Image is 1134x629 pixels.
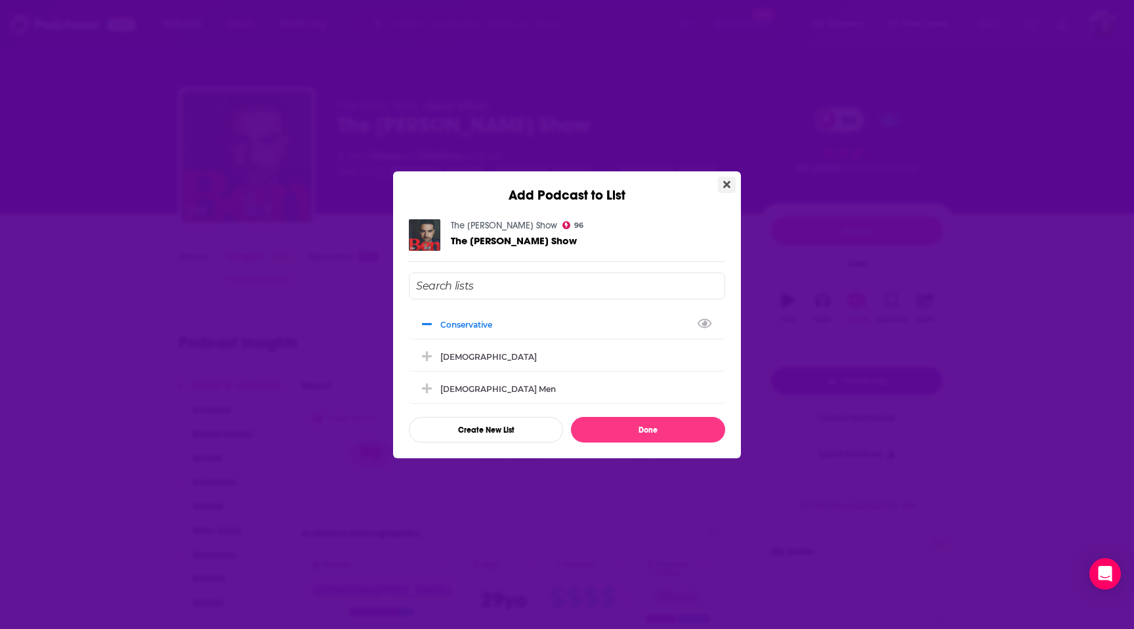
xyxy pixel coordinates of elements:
span: 96 [574,223,583,228]
span: The [PERSON_NAME] Show [451,234,577,247]
div: Christian Men [409,374,725,403]
button: Close [718,177,736,193]
div: [DEMOGRAPHIC_DATA] [440,352,537,362]
button: View Link [492,327,500,328]
a: 96 [562,221,583,229]
button: Done [571,417,725,443]
div: [DEMOGRAPHIC_DATA] Men [440,384,556,394]
input: Search lists [409,272,725,299]
a: The Ben Shapiro Show [451,220,557,231]
div: Christianity [409,342,725,371]
button: Create New List [409,417,563,443]
a: The Ben Shapiro Show [451,235,577,246]
div: Add Podcast to List [393,171,741,204]
div: Conservative [440,320,500,330]
div: Add Podcast To List [409,272,725,443]
div: Conservative [409,310,725,339]
img: The Ben Shapiro Show [409,219,440,251]
div: Open Intercom Messenger [1089,558,1121,590]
